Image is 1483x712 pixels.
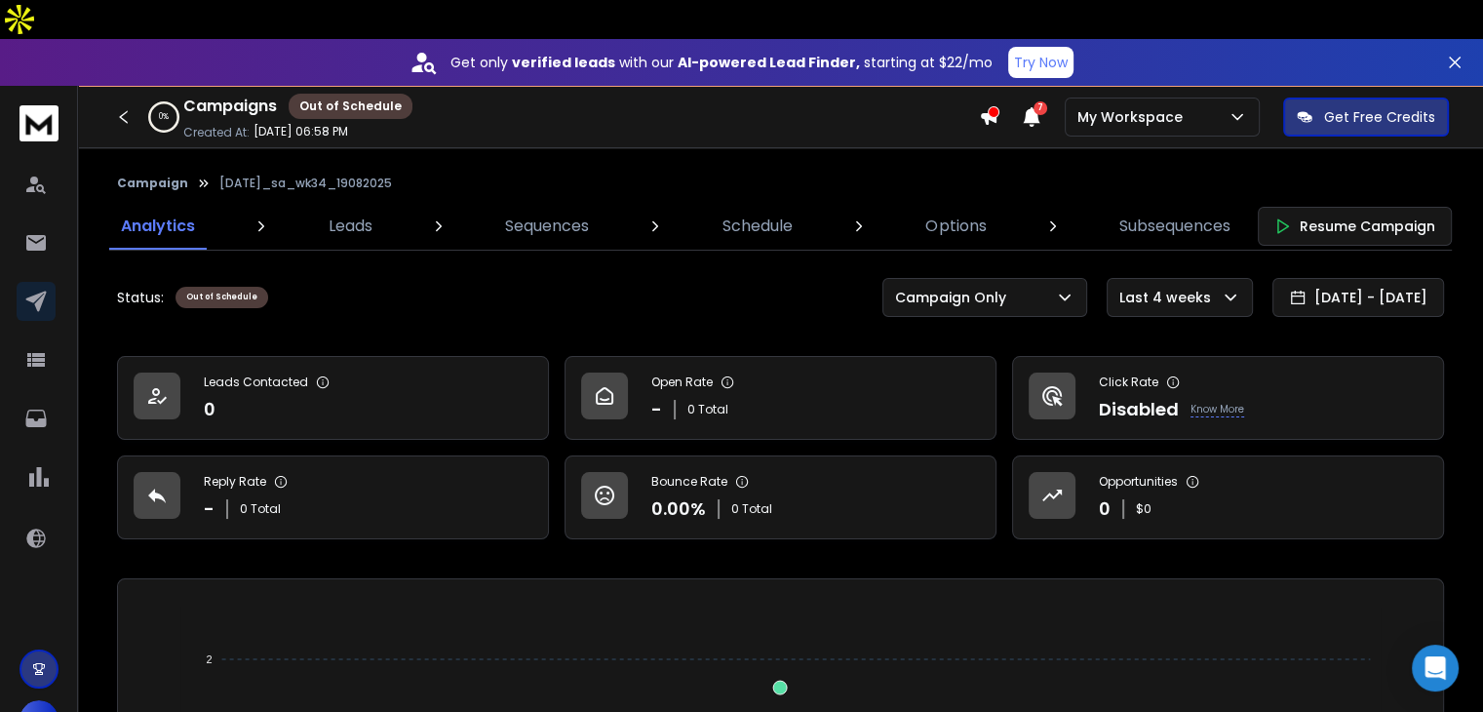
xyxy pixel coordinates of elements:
[1324,107,1435,127] p: Get Free Credits
[254,124,348,139] p: [DATE] 06:58 PM
[1272,278,1444,317] button: [DATE] - [DATE]
[687,402,728,417] p: 0 Total
[1283,98,1449,137] button: Get Free Credits
[204,495,215,523] p: -
[207,653,213,665] tspan: 2
[1012,356,1444,440] a: Click RateDisabledKnow More
[678,53,860,72] strong: AI-powered Lead Finder,
[117,356,549,440] a: Leads Contacted0
[1099,495,1111,523] p: 0
[651,375,713,390] p: Open Rate
[895,288,1014,307] p: Campaign Only
[651,396,662,423] p: -
[493,203,601,250] a: Sequences
[1136,501,1151,517] p: $ 0
[1412,645,1459,692] div: Open Intercom Messenger
[289,94,412,119] div: Out of Schedule
[20,105,59,141] img: logo
[1108,203,1242,250] a: Subsequences
[450,53,993,72] p: Get only with our starting at $22/mo
[565,455,996,539] a: Bounce Rate0.00%0 Total
[1099,474,1178,490] p: Opportunities
[183,125,250,140] p: Created At:
[1190,402,1244,417] p: Know More
[204,375,308,390] p: Leads Contacted
[121,215,195,238] p: Analytics
[1034,101,1047,115] span: 7
[176,287,268,308] div: Out of Schedule
[651,474,727,490] p: Bounce Rate
[1008,47,1073,78] button: Try Now
[914,203,997,250] a: Options
[565,356,996,440] a: Open Rate-0 Total
[204,474,266,490] p: Reply Rate
[1014,53,1068,72] p: Try Now
[1119,288,1219,307] p: Last 4 weeks
[317,203,384,250] a: Leads
[722,215,793,238] p: Schedule
[512,53,615,72] strong: verified leads
[505,215,589,238] p: Sequences
[117,288,164,307] p: Status:
[219,176,392,191] p: [DATE]_sa_wk34_19082025
[117,455,549,539] a: Reply Rate-0 Total
[1012,455,1444,539] a: Opportunities0$0
[731,501,772,517] p: 0 Total
[109,203,207,250] a: Analytics
[1099,375,1158,390] p: Click Rate
[117,176,188,191] button: Campaign
[1119,215,1230,238] p: Subsequences
[240,501,281,517] p: 0 Total
[651,495,706,523] p: 0.00 %
[159,111,169,123] p: 0 %
[183,95,277,118] h1: Campaigns
[1099,396,1179,423] p: Disabled
[1258,207,1452,246] button: Resume Campaign
[329,215,372,238] p: Leads
[1077,107,1190,127] p: My Workspace
[925,215,986,238] p: Options
[204,396,215,423] p: 0
[711,203,804,250] a: Schedule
